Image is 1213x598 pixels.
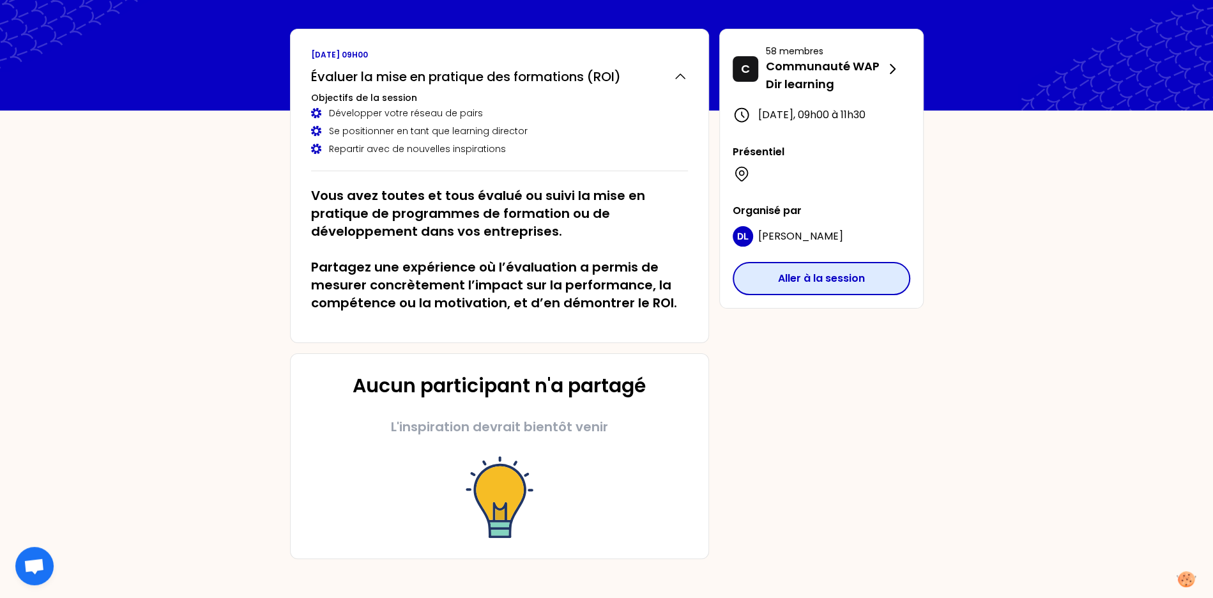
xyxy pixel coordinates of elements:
p: Organisé par [733,203,910,218]
p: [DATE] 09h00 [311,50,688,60]
button: Aller à la session [733,262,910,295]
p: DL [737,230,749,243]
h1: Aucun participant n'a partagé [353,374,646,397]
p: C [741,60,750,78]
div: [DATE] , 09h00 à 11h30 [733,106,910,124]
div: Se positionner en tant que learning director [311,125,688,137]
h2: L'inspiration devrait bientôt venir [391,418,608,436]
div: Développer votre réseau de pairs [311,107,688,119]
h3: Objectifs de la session [311,91,688,104]
div: Repartir avec de nouvelles inspirations [311,142,688,155]
p: Communauté WAP Dir learning [766,57,885,93]
h2: Vous avez toutes et tous évalué ou suivi la mise en pratique de programmes de formation ou de dév... [311,187,688,312]
p: 58 membres [766,45,885,57]
p: Présentiel [733,144,910,160]
a: Ouvrir le chat [15,547,54,585]
button: Manage your preferences about cookies [1169,563,1203,595]
span: [PERSON_NAME] [758,229,843,243]
h2: Évaluer la mise en pratique des formations (ROI) [311,68,621,86]
button: Évaluer la mise en pratique des formations (ROI) [311,68,688,86]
